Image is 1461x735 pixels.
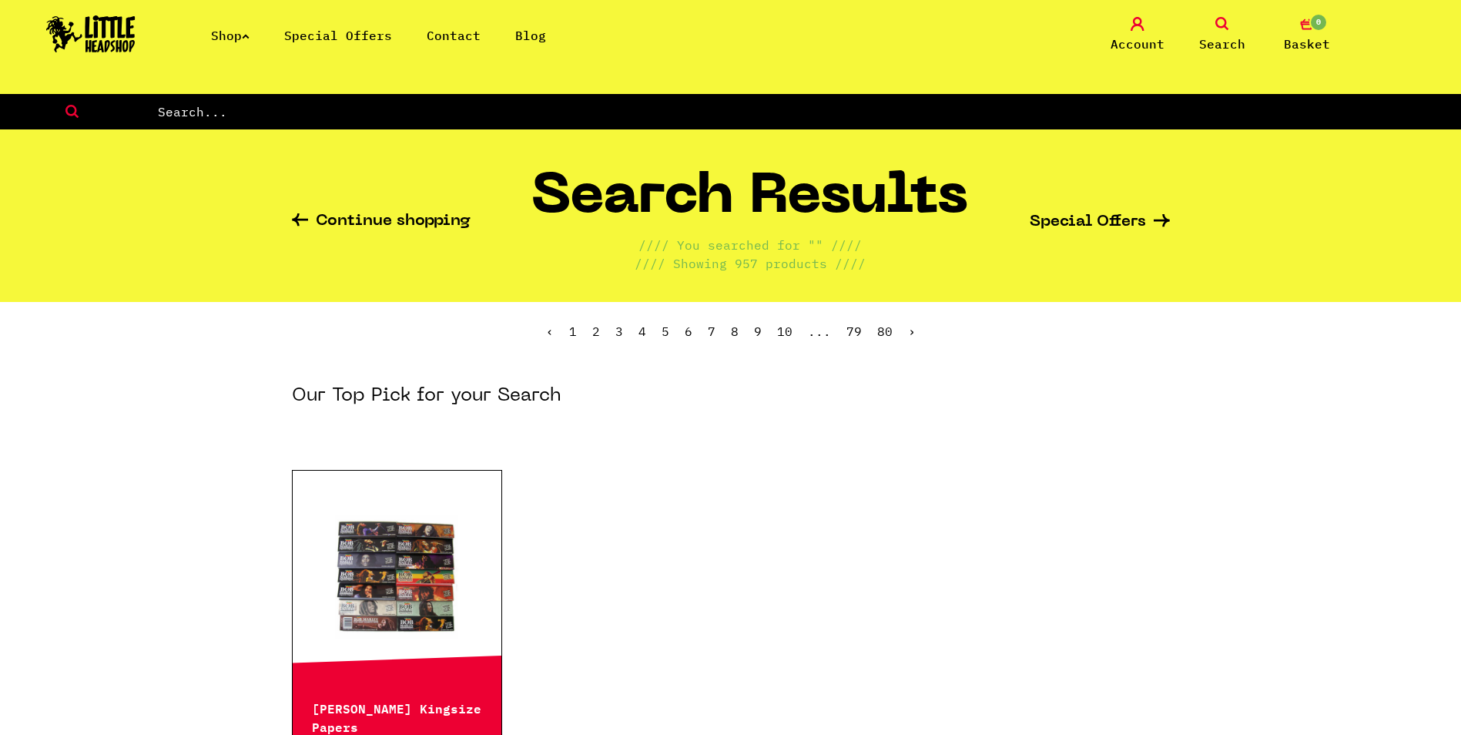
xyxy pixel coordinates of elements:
li: « Previous [546,325,554,337]
span: Basket [1284,35,1330,53]
a: 2 [592,324,600,339]
span: ‹ [546,324,554,339]
h3: Our Top Pick for your Search [292,384,561,408]
a: 6 [685,324,692,339]
a: 5 [662,324,669,339]
a: 79 [846,324,862,339]
a: Special Offers [284,28,392,43]
a: 10 [777,324,792,339]
a: Continue shopping [292,213,471,231]
a: Next » [908,324,916,339]
a: 3 [615,324,623,339]
span: ... [808,324,831,339]
span: 0 [1309,13,1328,32]
p: //// Showing 957 products //// [635,254,866,273]
a: Special Offers [1030,214,1170,230]
a: 80 [877,324,893,339]
a: 4 [638,324,646,339]
p: [PERSON_NAME] Kingsize Papers [312,698,483,735]
a: 7 [708,324,715,339]
input: Search... [156,102,1461,122]
span: Search [1199,35,1245,53]
a: Blog [515,28,546,43]
a: Shop [211,28,250,43]
img: Little Head Shop Logo [46,15,136,52]
a: Contact [427,28,481,43]
a: 8 [731,324,739,339]
a: Search [1184,17,1261,53]
h1: Search Results [531,172,968,236]
a: 0 Basket [1268,17,1345,53]
span: 1 [569,324,577,339]
span: Account [1111,35,1164,53]
a: 9 [754,324,762,339]
p: //// You searched for "" //// [638,236,862,254]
